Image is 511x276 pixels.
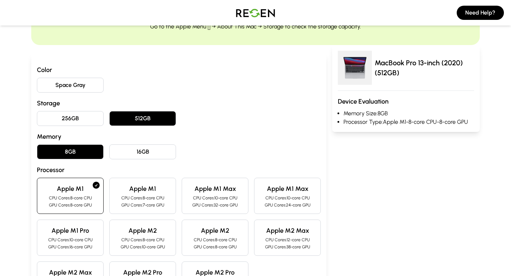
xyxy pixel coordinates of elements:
h3: Device Evaluation [338,96,474,106]
h3: Memory [37,132,321,142]
h4: Apple M2 Max [260,226,315,236]
p: CPU Cores: 8-core CPU [43,195,98,201]
h4: Apple M1 [115,184,170,194]
h4: Apple M2 [188,226,242,236]
li: Memory Size: 8GB [344,109,474,118]
h3: Color [37,65,321,75]
p: GPU Cores: 8-core GPU [188,244,242,250]
p: GPU Cores: 8-core GPU [43,202,98,208]
p: MacBook Pro 13-inch (2020) (512GB) [375,58,474,78]
p: GPU Cores: 24-core GPU [260,202,315,208]
button: 256GB [37,111,104,126]
button: Need Help? [457,6,504,20]
button: 512GB [109,111,176,126]
p: CPU Cores: 10-core CPU [260,195,315,201]
h4: Apple M1 Max [260,184,315,194]
p: CPU Cores: 10-core CPU [43,237,98,243]
p: CPU Cores: 8-core CPU [188,237,242,243]
p: GPU Cores: 7-core GPU [115,202,170,208]
p: GPU Cores: 10-core GPU [115,244,170,250]
p: CPU Cores: 10-core CPU [188,195,242,201]
p: CPU Cores: 8-core CPU [115,237,170,243]
button: 8GB [37,144,104,159]
span: - 8-core CPU [406,118,437,125]
h3: Processor [37,165,321,175]
h4: Apple M2 [115,226,170,236]
h4: Apple M1 Pro [43,226,98,236]
button: Space Gray [37,78,104,93]
li: Processor Type: Apple M1 [344,118,474,126]
h4: Apple M1 Max [188,184,242,194]
p: Go to the Apple Menu  → About This Mac → Storage to check the storage capacity. [150,22,361,31]
p: CPU Cores: 8-core CPU [115,195,170,201]
img: MacBook Pro 13-inch (2020) [338,51,372,85]
img: Logo [231,3,280,23]
p: GPU Cores: 32-core GPU [188,202,242,208]
p: GPU Cores: 16-core GPU [43,244,98,250]
button: 16GB [109,144,176,159]
span: - 8-core GPU [437,118,468,125]
p: CPU Cores: 12-core CPU [260,237,315,243]
h4: Apple M1 [43,184,98,194]
p: GPU Cores: 38-core GPU [260,244,315,250]
h3: Storage [37,98,321,108]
